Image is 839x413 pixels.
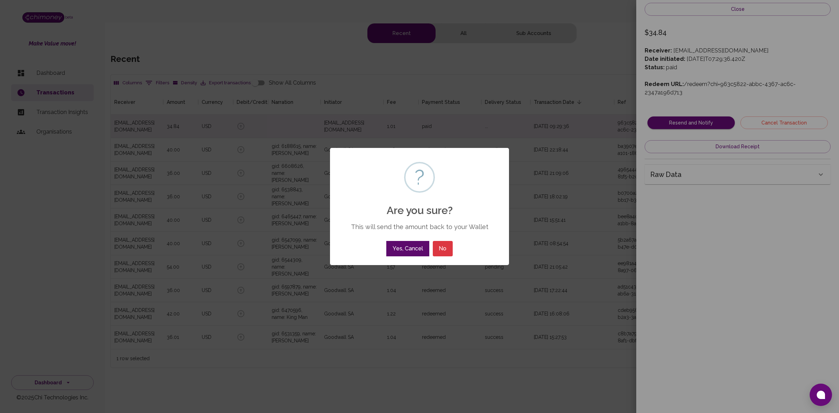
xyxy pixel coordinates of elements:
div: This will send the amount back to your Wallet [340,223,499,230]
button: Yes, Cancel [386,241,429,256]
button: Open chat window [810,384,832,406]
div: ? [415,163,424,191]
button: No [433,241,453,256]
h2: Are you sure? [330,196,509,217]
